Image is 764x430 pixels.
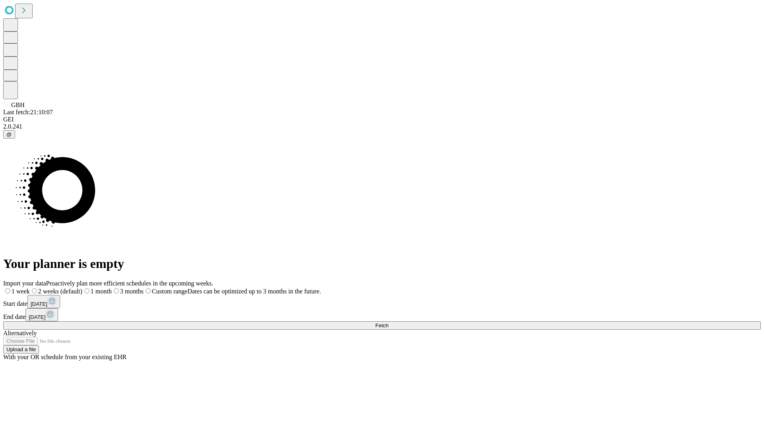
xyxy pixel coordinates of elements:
[375,322,388,328] span: Fetch
[46,280,213,287] span: Proactively plan more efficient schedules in the upcoming weeks.
[3,345,39,354] button: Upload a file
[29,314,45,320] span: [DATE]
[31,301,47,307] span: [DATE]
[114,288,119,293] input: 3 months
[32,288,37,293] input: 2 weeks (default)
[3,116,761,123] div: GEI
[84,288,90,293] input: 1 month
[5,288,10,293] input: 1 week
[3,308,761,321] div: End date
[27,295,60,308] button: [DATE]
[3,130,15,139] button: @
[3,321,761,330] button: Fetch
[12,288,30,295] span: 1 week
[25,308,58,321] button: [DATE]
[3,123,761,130] div: 2.0.241
[152,288,187,295] span: Custom range
[3,256,761,271] h1: Your planner is empty
[11,102,25,108] span: GBH
[3,109,53,115] span: Last fetch: 21:10:07
[120,288,144,295] span: 3 months
[146,288,151,293] input: Custom rangeDates can be optimized up to 3 months in the future.
[3,295,761,308] div: Start date
[91,288,112,295] span: 1 month
[187,288,321,295] span: Dates can be optimized up to 3 months in the future.
[3,330,37,336] span: Alternatively
[3,354,127,360] span: With your OR schedule from your existing EHR
[6,131,12,137] span: @
[3,280,46,287] span: Import your data
[38,288,82,295] span: 2 weeks (default)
